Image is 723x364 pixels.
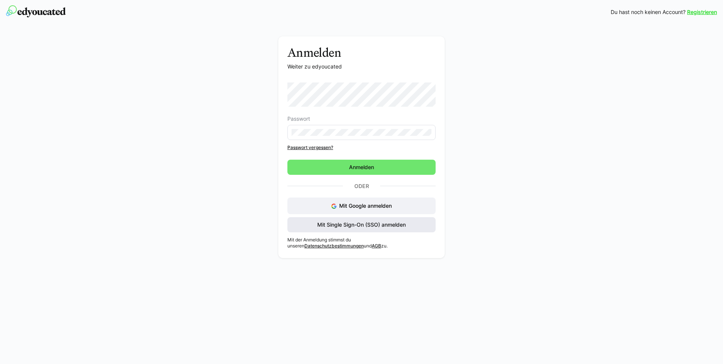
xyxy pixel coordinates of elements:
[339,202,392,209] span: Mit Google anmelden
[316,221,407,229] span: Mit Single Sign-On (SSO) anmelden
[287,145,436,151] a: Passwort vergessen?
[611,8,686,16] span: Du hast noch keinen Account?
[304,243,364,249] a: Datenschutzbestimmungen
[287,237,436,249] p: Mit der Anmeldung stimmst du unseren und zu.
[287,217,436,232] button: Mit Single Sign-On (SSO) anmelden
[287,116,310,122] span: Passwort
[687,8,717,16] a: Registrieren
[372,243,381,249] a: AGB
[287,198,436,214] button: Mit Google anmelden
[287,45,436,60] h3: Anmelden
[6,5,66,17] img: edyoucated
[287,160,436,175] button: Anmelden
[343,181,380,191] p: Oder
[287,63,436,70] p: Weiter zu edyoucated
[348,163,375,171] span: Anmelden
